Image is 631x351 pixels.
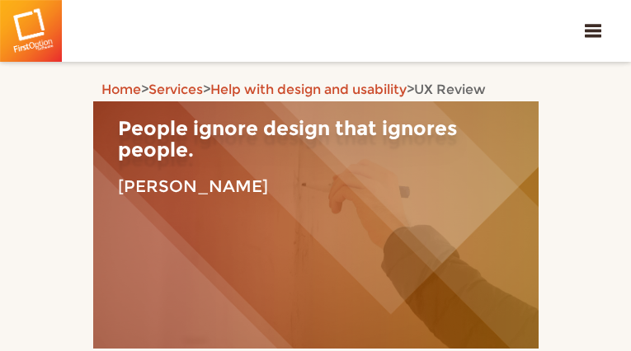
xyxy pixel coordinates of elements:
[93,101,539,349] div: Writing whiteboard
[106,118,526,161] h1: People ignore design that ignores people.
[210,82,407,97] a: Help with design and usability
[101,82,141,97] a: Home
[414,82,486,97] span: UX Review
[93,78,539,101] div: > > >
[148,82,203,97] a: Services
[118,172,514,200] p: [PERSON_NAME]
